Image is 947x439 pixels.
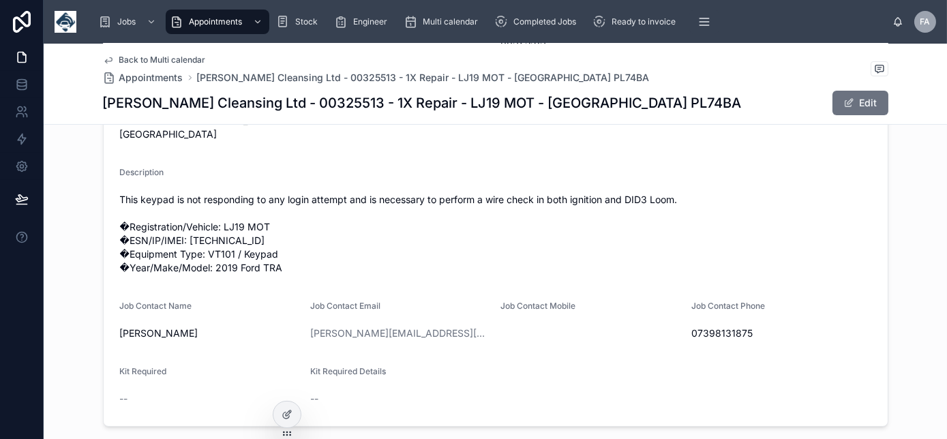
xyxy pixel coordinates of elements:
span: Engineer [353,16,387,27]
div: scrollable content [87,7,892,37]
a: Jobs [94,10,163,34]
span: Job Contact Phone [691,301,765,311]
span: Ready to invoice [612,16,676,27]
span: Jobs [117,16,136,27]
span: Appointments [119,71,183,85]
span: Kit Required [120,366,167,376]
span: Multi calendar [423,16,478,27]
span: Job Contact Email [310,301,380,311]
span: Stock [295,16,318,27]
a: [PERSON_NAME] Cleansing Ltd - 00325513 - 1X Repair - LJ19 MOT - [GEOGRAPHIC_DATA] PL74BA [197,71,650,85]
span: Kit Required Details [310,366,386,376]
button: Edit [832,91,888,115]
a: Back to Multi calendar [103,55,206,65]
span: -- [310,392,318,406]
span: FA [920,16,931,27]
h1: [PERSON_NAME] Cleansing Ltd - 00325513 - 1X Repair - LJ19 MOT - [GEOGRAPHIC_DATA] PL74BA [103,93,742,112]
a: Engineer [330,10,397,34]
a: Stock [272,10,327,34]
span: This keypad is not responding to any login attempt and is necessary to perform a wire check in bo... [120,193,871,275]
a: Ready to invoice [588,10,685,34]
span: Description [120,167,164,177]
span: [PERSON_NAME] [120,327,300,340]
a: Completed Jobs [490,10,586,34]
span: Job Contact Mobile [501,301,576,311]
a: Multi calendar [400,10,487,34]
span: Job Contact Name [120,301,192,311]
img: App logo [55,11,76,33]
span: Back to Multi calendar [119,55,206,65]
span: Completed Jobs [513,16,576,27]
a: [PERSON_NAME][EMAIL_ADDRESS][PERSON_NAME][DOMAIN_NAME] [310,327,490,340]
span: Appointments [189,16,242,27]
a: Appointments [166,10,269,34]
a: Appointments [103,71,183,85]
span: 07398131875 [691,327,871,340]
span: -- [120,392,128,406]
